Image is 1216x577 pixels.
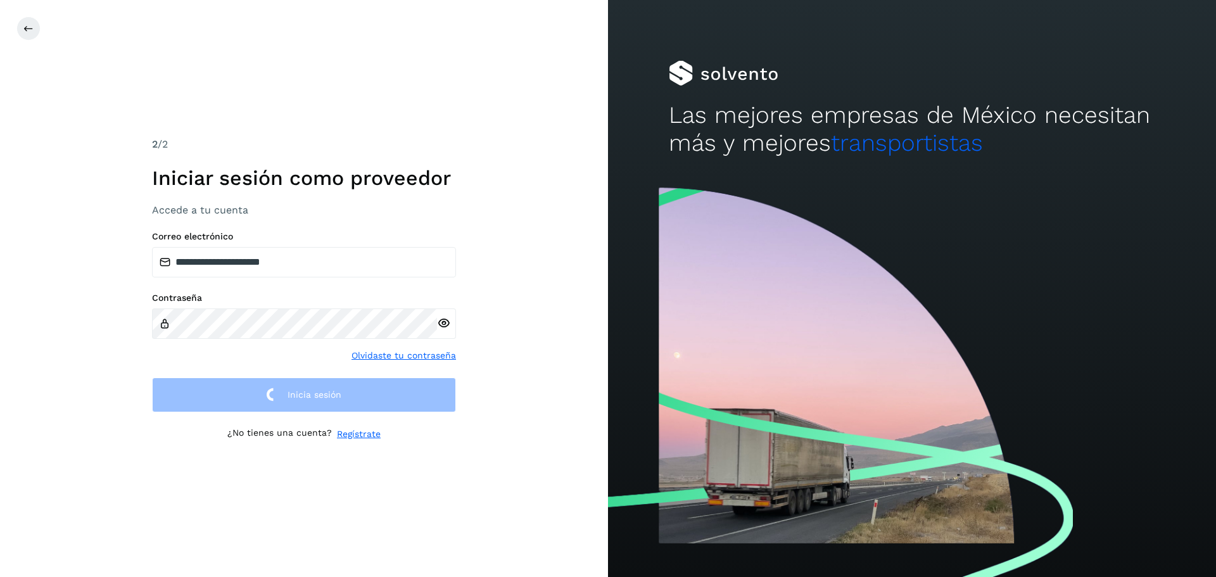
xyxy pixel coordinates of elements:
[288,390,341,399] span: Inicia sesión
[669,101,1155,158] h2: Las mejores empresas de México necesitan más y mejores
[227,428,332,441] p: ¿No tienes una cuenta?
[337,428,381,441] a: Regístrate
[152,137,456,152] div: /2
[152,204,456,216] h3: Accede a tu cuenta
[351,349,456,362] a: Olvidaste tu contraseña
[152,166,456,190] h1: Iniciar sesión como proveedor
[152,138,158,150] span: 2
[152,231,456,242] label: Correo electrónico
[152,377,456,412] button: Inicia sesión
[152,293,456,303] label: Contraseña
[831,129,983,156] span: transportistas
